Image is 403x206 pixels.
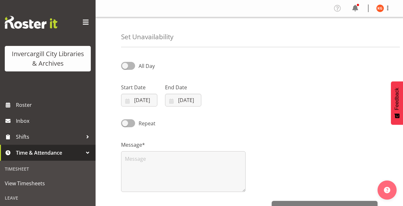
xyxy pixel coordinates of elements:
[121,94,157,107] input: Click to select...
[16,132,83,142] span: Shifts
[394,88,400,110] span: Feedback
[2,191,94,204] div: Leave
[376,4,384,12] img: katie-greene11671.jpg
[121,33,173,40] h4: Set Unavailability
[165,94,201,107] input: Click to select...
[165,84,201,91] label: End Date
[135,120,155,127] span: Repeat
[121,84,157,91] label: Start Date
[2,162,94,175] div: Timesheet
[5,179,91,188] span: View Timesheets
[2,175,94,191] a: View Timesheets
[16,148,83,158] span: Time & Attendance
[11,49,84,68] div: Invercargill City Libraries & Archives
[121,141,246,149] label: Message*
[384,187,390,193] img: help-xxl-2.png
[5,16,57,29] img: Rosterit website logo
[139,63,155,70] span: All Day
[16,116,92,126] span: Inbox
[16,100,92,110] span: Roster
[391,81,403,125] button: Feedback - Show survey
